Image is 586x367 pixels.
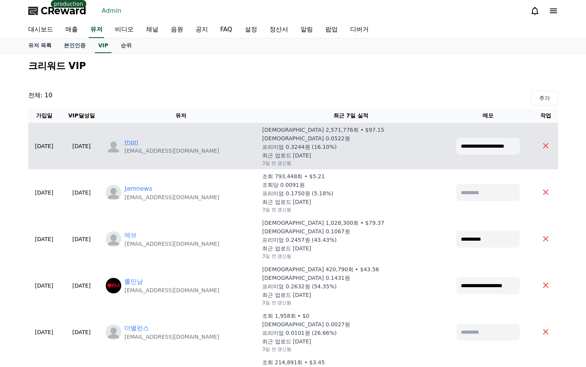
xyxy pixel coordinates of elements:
[263,22,294,38] a: 정산서
[28,5,86,17] a: CReward
[99,5,125,17] a: Admin
[262,236,337,244] p: 프리미엄 0.2457원 (43.43%)
[22,22,59,38] a: 대시보드
[124,138,138,147] a: mon
[28,123,60,169] td: [DATE]
[259,109,442,123] th: 최근 7일 실적
[124,231,137,240] a: 에브
[60,216,103,262] td: [DATE]
[262,134,350,142] p: [DEMOGRAPHIC_DATA] 0.0522원
[239,22,263,38] a: 설정
[319,22,344,38] a: 팝업
[262,190,333,197] p: 프리미엄 0.1750원 (5.18%)
[442,109,533,123] th: 메모
[262,320,350,328] p: [DEMOGRAPHIC_DATA] 0.0027원
[124,184,152,193] a: Jamnews
[262,291,311,299] p: 최근 업로드 [DATE]
[60,123,103,169] td: [DATE]
[262,198,311,206] p: 최근 업로드 [DATE]
[294,22,319,38] a: 알림
[262,358,325,366] p: 조회 214,891회 • $3.45
[531,91,558,105] button: 추가
[262,265,379,273] p: [DEMOGRAPHIC_DATA] 420,790회 • $43.56
[95,38,111,53] a: VIP
[124,333,219,341] p: [EMAIL_ADDRESS][DOMAIN_NAME]
[41,5,86,17] span: CReward
[28,91,53,105] p: 전체: 10
[262,274,350,282] p: [DEMOGRAPHIC_DATA] 0.1431원
[124,193,219,201] p: [EMAIL_ADDRESS][DOMAIN_NAME]
[262,152,311,159] p: 최근 업로드 [DATE]
[28,262,60,309] td: [DATE]
[262,300,291,306] p: 3일 전 갱신됨
[124,324,149,333] a: 더밸런스
[51,246,100,265] a: Messages
[22,38,58,53] a: 유저 목록
[115,38,138,53] a: 순위
[115,257,134,264] span: Settings
[106,324,121,340] img: https://cdn.creward.net/profile/user/profile_blank.webp
[124,277,143,286] a: 롤민남
[140,22,165,38] a: 채널
[262,160,291,166] p: 3일 전 갱신됨
[214,22,239,38] a: FAQ
[106,278,121,293] img: https://lh3.googleusercontent.com/a/ACg8ocIRkcOePDkb8G556KPr_g5gDUzm96TACHS6QOMRMdmg6EqxY2Y=s96-c
[28,109,60,123] th: 가입일
[28,169,60,216] td: [DATE]
[262,283,337,290] p: 프리미엄 0.2632원 (54.35%)
[262,253,291,259] p: 3일 전 갱신됨
[28,309,60,355] td: [DATE]
[124,240,219,248] p: [EMAIL_ADDRESS][DOMAIN_NAME]
[60,262,103,309] td: [DATE]
[262,172,325,180] p: 조회 793,448회 • $5.21
[106,185,121,200] img: profile_blank.webp
[103,109,259,123] th: 유저
[60,309,103,355] td: [DATE]
[60,169,103,216] td: [DATE]
[534,109,558,123] th: 작업
[262,126,384,134] p: [DEMOGRAPHIC_DATA] 2,571,776회 • $97.15
[262,329,337,337] p: 프리미엄 0.0101원 (26.66%)
[262,227,350,235] p: [DEMOGRAPHIC_DATA] 0.1067원
[2,246,51,265] a: Home
[100,246,149,265] a: Settings
[124,286,219,294] p: [EMAIL_ADDRESS][DOMAIN_NAME]
[60,109,103,123] th: VIP달성일
[58,38,92,53] a: 본인인증
[20,257,33,264] span: Home
[262,143,337,151] p: 프리미엄 0.3244원 (16.10%)
[262,219,384,227] p: [DEMOGRAPHIC_DATA] 1,028,300회 • $79.37
[262,181,304,189] p: 조회당 0.0091원
[262,338,311,345] p: 최근 업로드 [DATE]
[189,22,214,38] a: 공지
[124,147,219,155] p: [EMAIL_ADDRESS][DOMAIN_NAME]
[64,258,87,264] span: Messages
[262,312,309,320] p: 조회 1,958회 • $0
[28,216,60,262] td: [DATE]
[59,22,84,38] a: 매출
[106,231,121,247] img: https://cdn.creward.net/profile/user/profile_blank.webp
[89,22,104,38] a: 유저
[262,346,291,352] p: 3일 전 갱신됨
[109,22,140,38] a: 비디오
[165,22,189,38] a: 음원
[28,60,558,72] h2: 크리워드 VIP
[262,245,311,252] p: 최근 업로드 [DATE]
[344,22,375,38] a: 디버거
[262,207,291,213] p: 3일 전 갱신됨
[106,138,121,154] img: profile_blank.webp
